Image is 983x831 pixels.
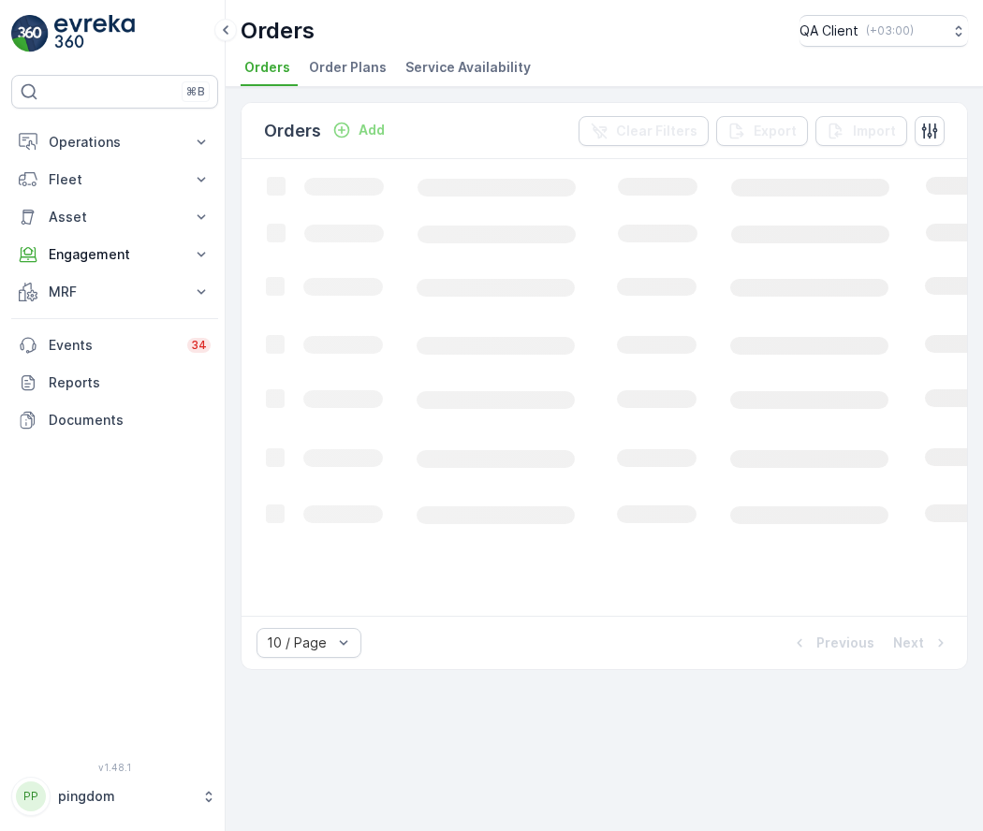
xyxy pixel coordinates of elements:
[853,122,896,140] p: Import
[11,401,218,439] a: Documents
[893,634,924,652] p: Next
[49,283,181,301] p: MRF
[891,632,952,654] button: Next
[800,15,968,47] button: QA Client(+03:00)
[800,22,858,40] p: QA Client
[309,58,387,77] span: Order Plans
[49,373,211,392] p: Reports
[191,338,207,353] p: 34
[359,121,385,139] p: Add
[11,762,218,773] span: v 1.48.1
[405,58,531,77] span: Service Availability
[16,781,46,811] div: PP
[616,122,697,140] p: Clear Filters
[11,198,218,236] button: Asset
[49,336,176,355] p: Events
[264,118,321,144] p: Orders
[754,122,797,140] p: Export
[49,245,181,264] p: Engagement
[49,208,181,226] p: Asset
[815,116,907,146] button: Import
[11,161,218,198] button: Fleet
[325,119,392,141] button: Add
[579,116,709,146] button: Clear Filters
[58,787,192,806] p: pingdom
[716,116,808,146] button: Export
[11,124,218,161] button: Operations
[11,236,218,273] button: Engagement
[244,58,290,77] span: Orders
[49,411,211,430] p: Documents
[186,84,205,99] p: ⌘B
[49,170,181,189] p: Fleet
[866,23,914,38] p: ( +03:00 )
[788,632,876,654] button: Previous
[11,15,49,52] img: logo
[241,16,315,46] p: Orders
[11,273,218,311] button: MRF
[54,15,135,52] img: logo_light-DOdMpM7g.png
[11,327,218,364] a: Events34
[11,364,218,401] a: Reports
[11,777,218,816] button: PPpingdom
[49,133,181,152] p: Operations
[816,634,874,652] p: Previous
